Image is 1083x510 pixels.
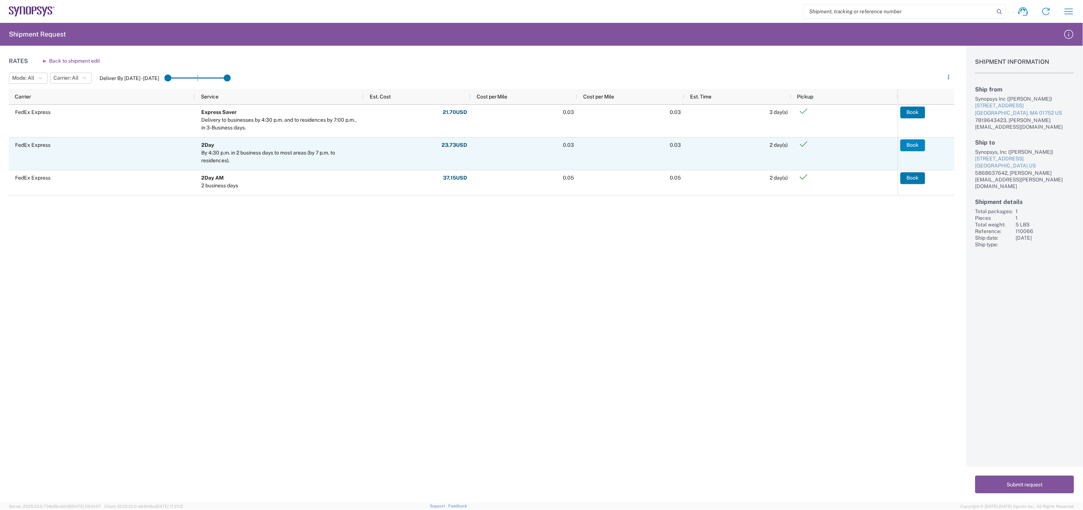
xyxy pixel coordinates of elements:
button: Book [901,107,925,118]
span: 2 day(s) [770,175,788,181]
span: FedEx Express [15,175,51,181]
h2: Ship from [975,86,1074,93]
button: 37.15USD [443,172,467,184]
button: 21.70USD [442,107,467,118]
div: Delivery to businesses by 4:30 p.m. and to residences by 7:00 p.m., in 3-Business days. [201,116,361,132]
h2: Shipment details [975,198,1074,205]
div: 1 [1016,215,1074,221]
button: Book [901,139,925,151]
span: Server: 2025.20.0-734e5bc92d9 [9,504,101,509]
h1: Shipment Information [975,58,1074,73]
span: Est. Cost [370,94,391,100]
span: Cost per Mile [584,94,614,100]
span: [DATE] 09:51:07 [71,504,101,509]
div: Total weight: [975,221,1013,228]
span: FedEx Express [15,142,51,148]
div: [STREET_ADDRESS] [975,155,1074,163]
span: Cost per Mile [477,94,508,100]
input: Shipment, tracking or reference number [804,4,995,18]
div: 5 LBS [1016,221,1074,228]
strong: 37.15 USD [443,174,467,181]
button: Book [901,172,925,184]
b: Express Saver [201,109,237,115]
span: 0.03 [670,142,681,148]
b: 2Day AM [201,175,224,181]
span: 0.05 [670,175,681,181]
div: [STREET_ADDRESS] [975,102,1074,110]
div: Synopsys Inc ([PERSON_NAME]) [975,96,1074,102]
span: Pickup [797,94,814,100]
div: Total packages: [975,208,1013,215]
div: [GEOGRAPHIC_DATA], MA 01752 US [975,110,1074,117]
h1: Rates [9,58,28,65]
div: Ship date: [975,235,1013,241]
span: 0.03 [670,109,681,115]
button: Carrier: All [50,73,92,84]
span: 3 day(s) [770,109,788,115]
span: Service [201,94,219,100]
span: Carrier [15,94,31,100]
div: 2 business days [201,182,238,190]
button: 23.73USD [441,139,467,151]
h2: Ship to [975,139,1074,146]
div: 1 [1016,208,1074,215]
span: [DATE] 17:21:12 [156,504,183,509]
div: 5868637642, [PERSON_NAME][EMAIL_ADDRESS][PERSON_NAME][DOMAIN_NAME] [975,170,1074,190]
div: Synopsys, Inc ([PERSON_NAME]) [975,149,1074,155]
span: 2 day(s) [770,142,788,148]
label: Deliver By [DATE] - [DATE] [100,75,159,81]
span: Copyright © [DATE]-[DATE] Agistix Inc., All Rights Reserved [961,503,1074,510]
a: Support [430,504,448,508]
span: Est. Time [690,94,712,100]
a: Feedback [448,504,467,508]
div: 7819643423, [PERSON_NAME][EMAIL_ADDRESS][DOMAIN_NAME] [975,117,1074,130]
button: Submit request [975,476,1074,493]
strong: 23.73 USD [442,142,467,149]
span: FedEx Express [15,109,51,115]
span: 0.03 [563,109,574,115]
span: 0.03 [563,142,574,148]
a: [STREET_ADDRESS][GEOGRAPHIC_DATA], MA 01752 US [975,102,1074,117]
div: Ship type: [975,241,1013,248]
div: By 4:30 p.m. in 2 business days to most areas (by 7 p.m. to residences). [201,149,361,164]
span: Carrier: All [53,74,79,81]
div: [DATE] [1016,235,1074,241]
button: Back to shipment edit [37,55,106,67]
span: Client: 2025.20.0-e640dba [104,504,183,509]
div: Pieces [975,215,1013,221]
div: 110066 [1016,228,1074,235]
span: Mode: All [12,74,34,81]
span: 0.05 [563,175,574,181]
strong: 21.70 USD [443,109,467,116]
h2: Shipment Request [9,30,66,39]
b: 2Day [201,142,214,148]
a: [STREET_ADDRESS][GEOGRAPHIC_DATA] US [975,155,1074,170]
button: Mode: All [9,73,48,84]
div: [GEOGRAPHIC_DATA] US [975,162,1074,170]
div: Reference: [975,228,1013,235]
